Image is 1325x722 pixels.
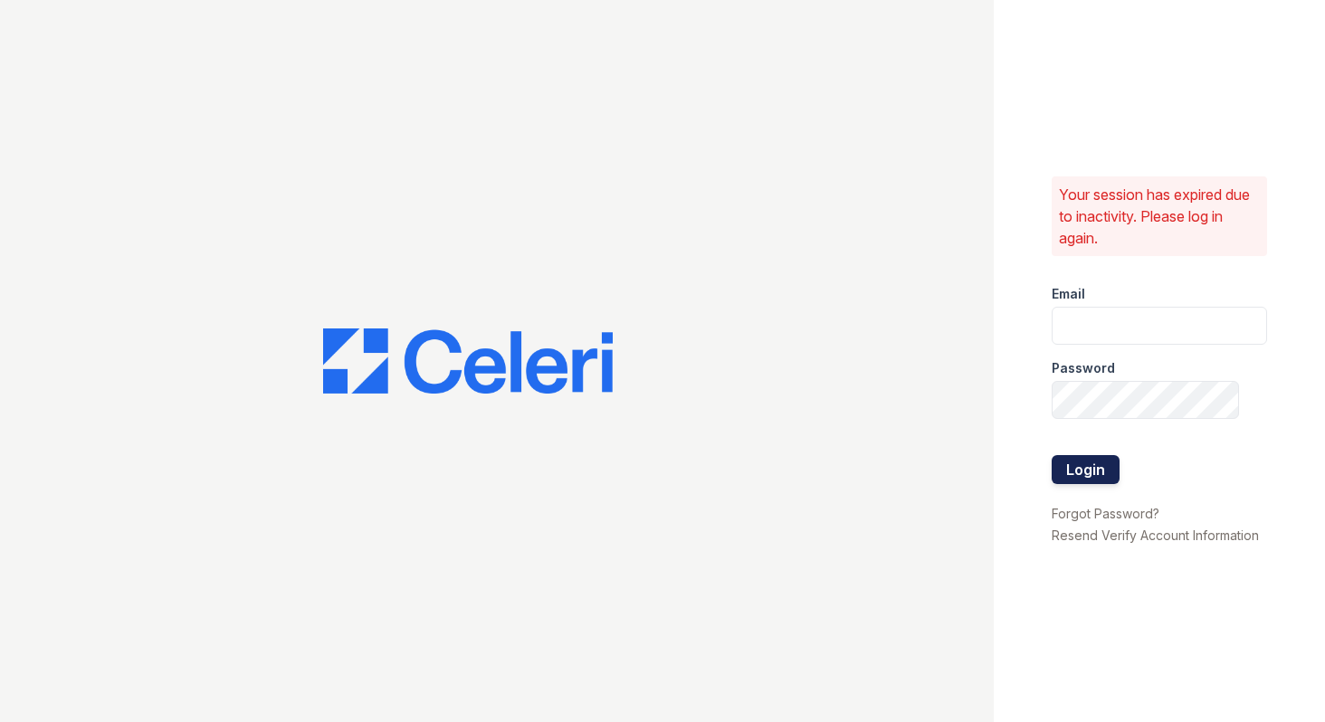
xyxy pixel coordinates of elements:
a: Forgot Password? [1052,506,1159,521]
label: Email [1052,285,1085,303]
img: CE_Logo_Blue-a8612792a0a2168367f1c8372b55b34899dd931a85d93a1a3d3e32e68fde9ad4.png [323,328,613,394]
label: Password [1052,359,1115,377]
button: Login [1052,455,1120,484]
p: Your session has expired due to inactivity. Please log in again. [1059,184,1260,249]
a: Resend Verify Account Information [1052,527,1259,543]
